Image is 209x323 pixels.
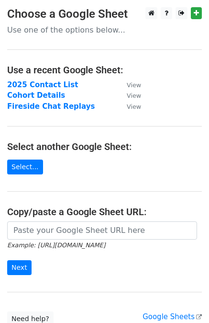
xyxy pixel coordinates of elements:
a: View [117,91,141,100]
a: View [117,81,141,89]
a: Fireside Chat Replays [7,102,95,111]
h3: Choose a Google Sheet [7,7,202,21]
small: View [127,92,141,99]
a: Select... [7,160,43,174]
small: View [127,103,141,110]
a: 2025 Contact List [7,81,78,89]
h4: Use a recent Google Sheet: [7,64,202,76]
input: Paste your Google Sheet URL here [7,221,197,240]
a: View [117,102,141,111]
a: Google Sheets [143,312,202,321]
small: View [127,81,141,89]
a: Cohort Details [7,91,65,100]
h4: Copy/paste a Google Sheet URL: [7,206,202,218]
p: Use one of the options below... [7,25,202,35]
small: Example: [URL][DOMAIN_NAME] [7,242,105,249]
input: Next [7,260,32,275]
h4: Select another Google Sheet: [7,141,202,152]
